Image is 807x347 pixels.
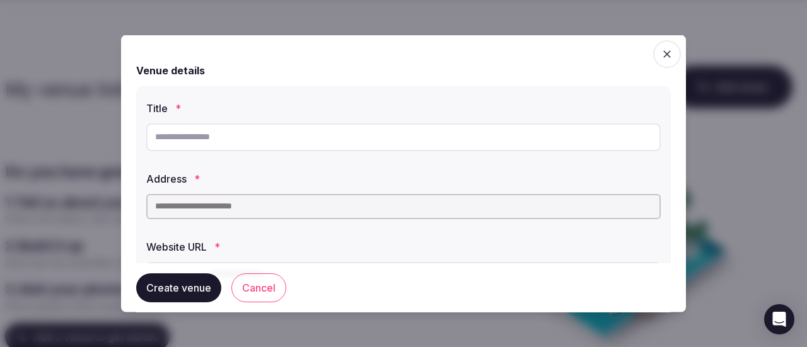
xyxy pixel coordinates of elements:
[231,273,286,302] button: Cancel
[146,241,661,251] label: Website URL
[146,103,661,113] label: Title
[146,173,661,183] label: Address
[136,62,205,77] h2: Venue details
[136,273,221,302] button: Create venue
